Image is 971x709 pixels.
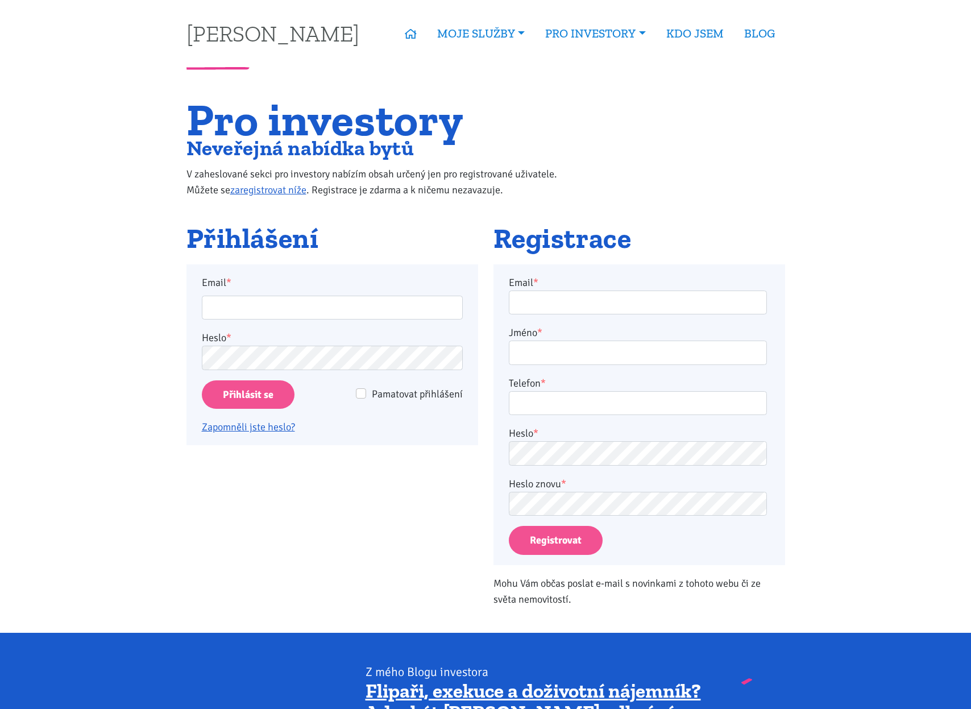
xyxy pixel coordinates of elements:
[202,380,294,409] input: Přihlásit se
[561,478,566,490] abbr: required
[656,20,734,47] a: KDO JSEM
[541,377,546,389] abbr: required
[537,326,542,339] abbr: required
[366,664,708,680] div: Z mého Blogu investora
[194,275,470,291] label: Email
[509,476,566,492] label: Heslo znovu
[535,20,655,47] a: PRO INVESTORY
[509,425,538,441] label: Heslo
[509,275,538,291] label: Email
[427,20,535,47] a: MOJE SLUŽBY
[186,166,580,198] p: V zaheslované sekci pro investory nabízím obsah určený jen pro registrované uživatele. Můžete se ...
[372,388,463,400] span: Pamatovat přihlášení
[509,526,603,555] button: Registrovat
[493,575,785,607] p: Mohu Vám občas poslat e-mail s novinkami z tohoto webu či ze světa nemovitostí.
[202,421,295,433] a: Zapomněli jste heslo?
[493,223,785,254] h2: Registrace
[186,139,580,157] h2: Neveřejná nabídka bytů
[509,375,546,391] label: Telefon
[202,330,231,346] label: Heslo
[230,184,306,196] a: zaregistrovat níže
[734,20,785,47] a: BLOG
[186,22,359,44] a: [PERSON_NAME]
[533,276,538,289] abbr: required
[509,325,542,341] label: Jméno
[186,223,478,254] h2: Přihlášení
[186,101,580,139] h1: Pro investory
[533,427,538,440] abbr: required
